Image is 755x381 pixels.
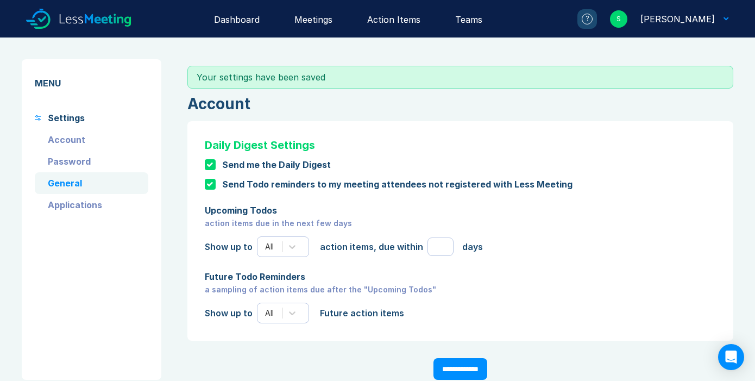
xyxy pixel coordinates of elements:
[718,344,744,370] div: Open Intercom Messenger
[205,242,253,251] div: Show up to
[222,178,572,191] div: Send Todo reminders to my meeting attendees not registered with Less Meeting
[610,10,627,28] div: S
[205,204,716,217] div: Upcoming Todos
[205,270,716,283] div: Future Todo Reminders
[35,129,148,151] a: Account
[320,242,423,251] div: action items, due within
[205,285,716,294] div: a sampling of action items due after the "Upcoming Todos"
[320,309,404,317] div: Future action items
[582,14,593,24] div: ?
[205,139,716,152] div: Daily Digest Settings
[197,71,724,84] div: Your settings have been saved
[222,158,331,171] div: Send me the Daily Digest
[35,194,148,216] a: Applications
[640,13,715,26] div: Steve Casey
[564,9,597,29] a: ?
[205,309,253,317] div: Show up to
[462,242,483,251] div: days
[35,115,41,121] img: settings-primary.svg
[35,151,148,172] a: Password
[35,77,148,90] div: MENU
[35,172,148,194] a: General
[48,111,85,124] div: Settings
[187,95,733,113] div: Account
[205,219,716,228] div: action items due in the next few days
